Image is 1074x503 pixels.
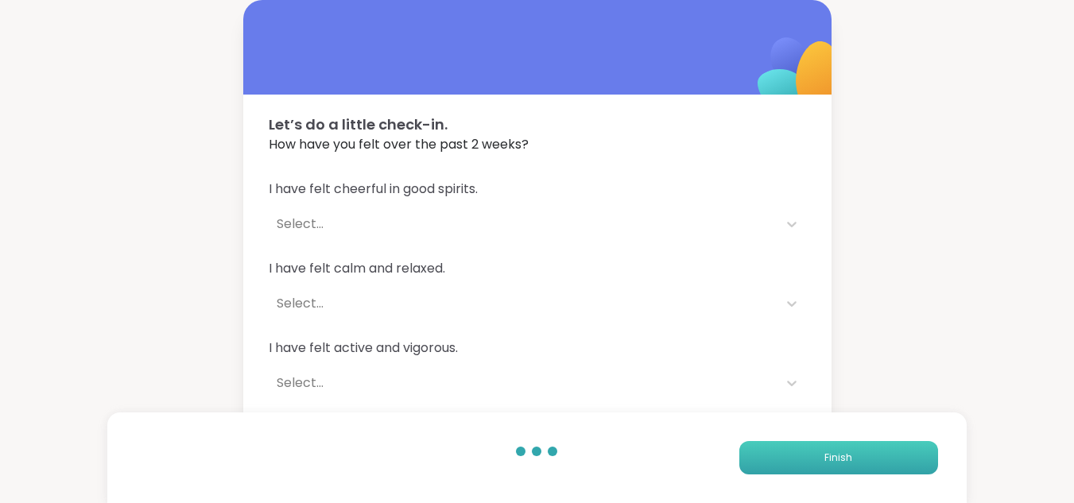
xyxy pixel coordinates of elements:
span: Let’s do a little check-in. [269,114,806,135]
div: Select... [277,294,770,313]
span: I have felt active and vigorous. [269,339,806,358]
button: Finish [739,441,938,474]
div: Select... [277,373,770,393]
span: How have you felt over the past 2 weeks? [269,135,806,154]
div: Select... [277,215,770,234]
span: Finish [824,451,852,465]
span: I have felt cheerful in good spirits. [269,180,806,199]
span: I have felt calm and relaxed. [269,259,806,278]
